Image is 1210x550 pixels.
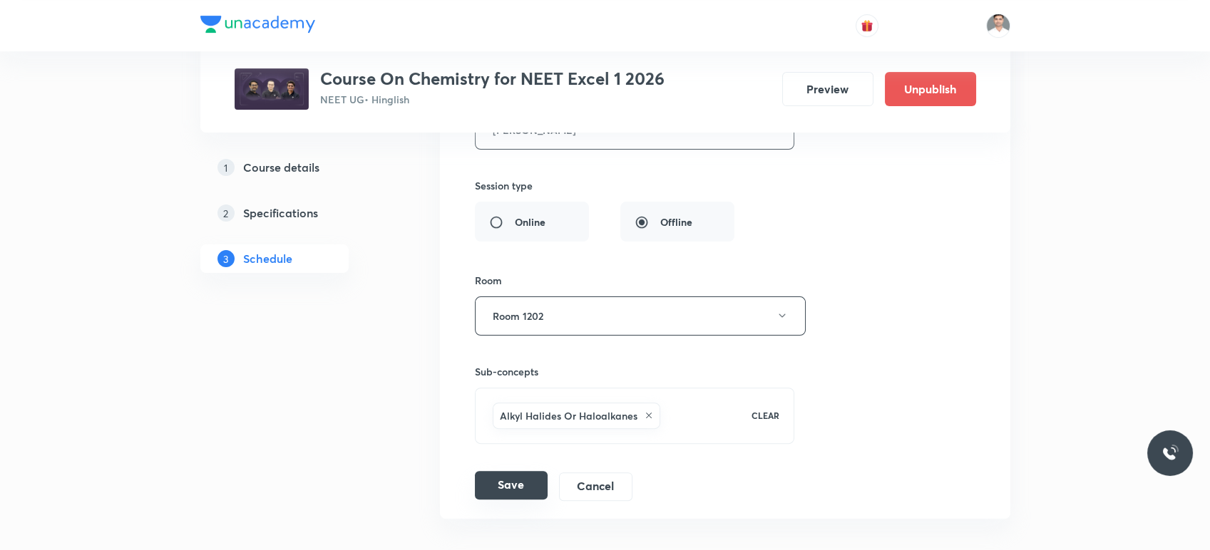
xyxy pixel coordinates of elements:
[986,14,1010,38] img: Mant Lal
[1162,445,1179,462] img: ttu
[475,273,502,288] h6: Room
[243,159,319,176] h5: Course details
[217,204,235,222] p: 2
[475,178,533,193] h6: Session type
[475,471,548,499] button: Save
[885,72,976,106] button: Unpublish
[200,16,315,36] a: Company Logo
[500,408,637,423] h6: Alkyl Halides Or Haloalkanes
[217,250,235,267] p: 3
[217,159,235,176] p: 1
[200,16,315,33] img: Company Logo
[235,68,309,110] img: 5a49012949cb4927bae1674e135fea74.jpg
[200,153,394,182] a: 1Course details
[475,364,795,379] h6: Sub-concepts
[475,296,806,336] button: Room 1202
[200,199,394,227] a: 2Specifications
[243,250,292,267] h5: Schedule
[320,68,665,89] h3: Course On Chemistry for NEET Excel 1 2026
[320,92,665,107] p: NEET UG • Hinglish
[856,14,878,37] button: avatar
[861,19,873,32] img: avatar
[559,472,632,501] button: Cancel
[782,72,873,106] button: Preview
[243,204,318,222] h5: Specifications
[752,409,779,422] p: CLEAR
